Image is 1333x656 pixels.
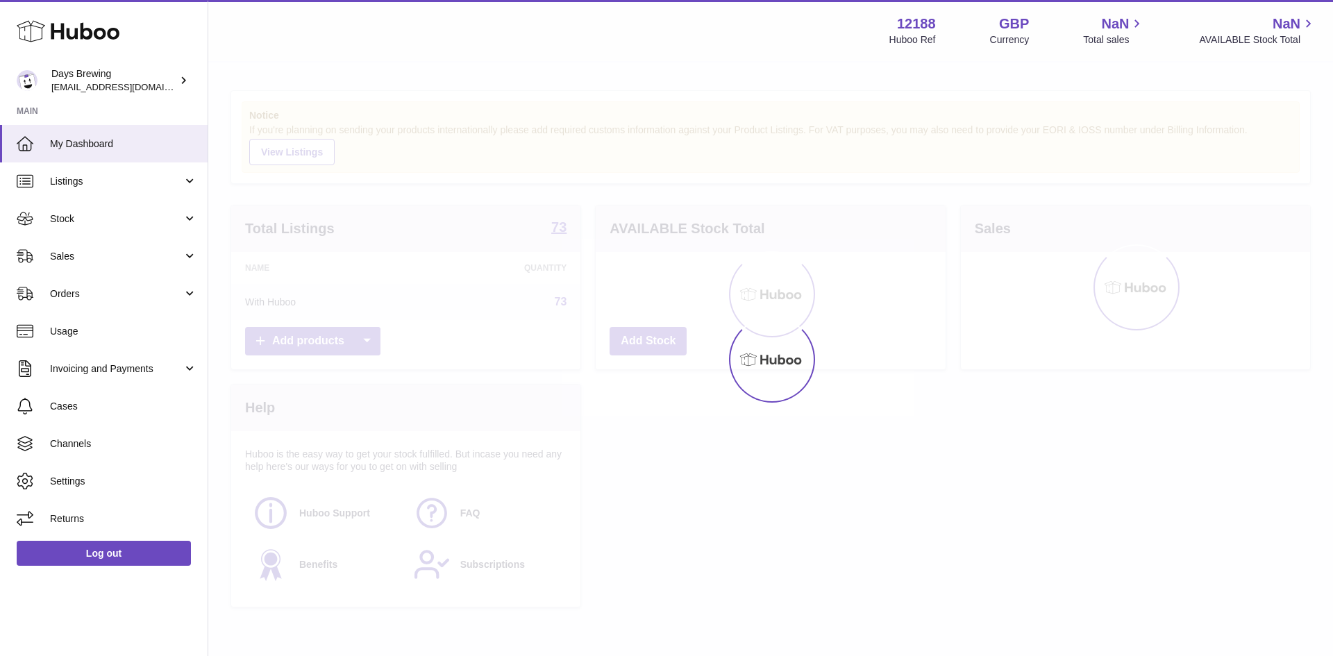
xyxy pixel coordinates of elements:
span: AVAILABLE Stock Total [1199,33,1316,47]
img: internalAdmin-12188@internal.huboo.com [17,70,37,91]
span: NaN [1101,15,1129,33]
span: My Dashboard [50,137,197,151]
span: Usage [50,325,197,338]
span: Stock [50,212,183,226]
span: Listings [50,175,183,188]
strong: GBP [999,15,1029,33]
span: Channels [50,437,197,451]
span: NaN [1273,15,1300,33]
a: NaN AVAILABLE Stock Total [1199,15,1316,47]
div: Huboo Ref [889,33,936,47]
div: Currency [990,33,1030,47]
strong: 12188 [897,15,936,33]
a: Log out [17,541,191,566]
span: Returns [50,512,197,525]
a: NaN Total sales [1083,15,1145,47]
span: Total sales [1083,33,1145,47]
div: Days Brewing [51,67,176,94]
span: Orders [50,287,183,301]
span: Sales [50,250,183,263]
span: Cases [50,400,197,413]
span: [EMAIL_ADDRESS][DOMAIN_NAME] [51,81,204,92]
span: Invoicing and Payments [50,362,183,376]
span: Settings [50,475,197,488]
